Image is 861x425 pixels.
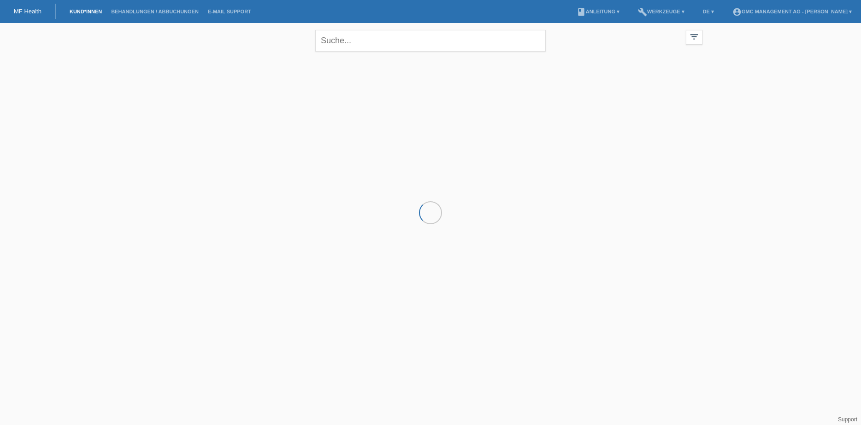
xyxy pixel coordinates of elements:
a: bookAnleitung ▾ [572,9,624,14]
a: Support [838,416,857,423]
i: build [638,7,647,17]
i: filter_list [689,32,699,42]
a: E-Mail Support [203,9,256,14]
i: account_circle [732,7,742,17]
a: account_circleGMC Management AG - [PERSON_NAME] ▾ [728,9,856,14]
a: buildWerkzeuge ▾ [633,9,689,14]
a: MF Health [14,8,41,15]
i: book [577,7,586,17]
a: Kund*innen [65,9,106,14]
a: Behandlungen / Abbuchungen [106,9,203,14]
a: DE ▾ [698,9,719,14]
input: Suche... [315,30,546,52]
